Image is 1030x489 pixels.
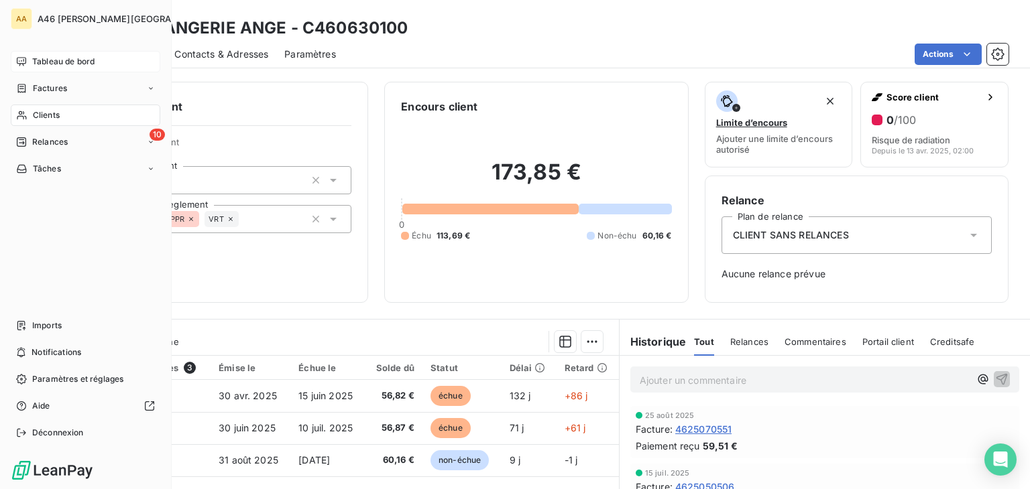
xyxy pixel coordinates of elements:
span: 60,16 € [642,230,672,242]
span: A46 [PERSON_NAME][GEOGRAPHIC_DATA] [38,13,223,24]
span: 9 j [510,454,520,466]
span: 56,82 € [373,389,414,403]
h6: Historique [620,334,687,350]
span: 60,16 € [373,453,414,467]
img: Logo LeanPay [11,460,94,481]
span: Ajouter une limite d’encours autorisé [716,133,842,155]
button: Score client0/100Risque de radiationDepuis le 13 avr. 2025, 02:00 [860,82,1009,167]
h2: 173,85 € [401,159,671,199]
span: +86 j [565,390,588,401]
span: 59,51 € [703,439,738,453]
button: Limite d’encoursAjouter une limite d’encours autorisé [705,82,853,167]
span: 15 juil. 2025 [645,469,690,477]
span: Clients [33,109,60,121]
span: +61 j [565,422,586,433]
div: Open Intercom Messenger [984,443,1017,476]
div: Émise le [219,362,282,373]
span: Déconnexion [32,427,84,439]
span: Imports [32,320,62,332]
div: Statut [431,362,494,373]
span: Portail client [862,336,914,347]
span: 31 août 2025 [219,454,278,466]
span: CLIENT SANS RELANCES [733,228,849,242]
span: [DATE] [298,454,330,466]
span: /100 [894,113,916,127]
span: -1 j [565,454,578,466]
span: échue [431,418,471,438]
span: Limite d’encours [716,117,787,128]
div: Solde dû [373,362,414,373]
span: 25 août 2025 [645,411,695,419]
h6: Informations client [81,98,351,115]
span: Paramètres [284,48,336,61]
span: Paiement reçu [636,439,700,453]
span: Notifications [32,346,81,358]
span: 15 juin 2025 [298,390,353,401]
span: Risque de radiation [872,135,950,145]
span: IMPPR [161,215,184,223]
span: Tâches [33,163,61,175]
span: Paramètres et réglages [32,373,123,385]
h6: Relance [722,192,992,208]
span: Aide [32,400,50,412]
span: Non-échu [597,230,636,242]
span: Tout [694,336,714,347]
span: Creditsafe [930,336,975,347]
span: Aucune relance prévue [722,267,992,281]
span: Propriétés Client [108,137,351,155]
span: 4625070551 [675,422,732,436]
span: 10 [150,129,165,141]
span: 3 [184,362,196,374]
input: Ajouter une valeur [239,213,249,225]
div: Échue le [298,362,357,373]
span: Échu [412,230,431,242]
span: Relances [730,336,768,347]
span: Factures [33,82,67,94]
span: 30 avr. 2025 [219,390,277,401]
a: Aide [11,395,160,417]
button: Actions [915,44,982,65]
span: Depuis le 13 avr. 2025, 02:00 [872,147,974,155]
h3: BOULANGERIE ANGE - C460630100 [118,16,408,40]
div: Délai [510,362,549,373]
span: 0 [399,219,404,230]
span: 56,87 € [373,421,414,435]
span: Commentaires [785,336,846,347]
span: Facture : [636,422,673,436]
span: Tableau de bord [32,56,95,68]
span: échue [431,386,471,406]
span: Score client [886,92,980,102]
span: 10 juil. 2025 [298,422,353,433]
span: Relances [32,136,68,148]
span: 71 j [510,422,524,433]
span: 132 j [510,390,531,401]
div: Retard [565,362,611,373]
span: 30 juin 2025 [219,422,276,433]
span: Contacts & Adresses [174,48,268,61]
span: 113,69 € [437,230,470,242]
span: VRT [209,215,223,223]
h6: Encours client [401,98,477,115]
div: AA [11,8,32,29]
h6: 0 [886,113,916,127]
span: non-échue [431,450,489,470]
